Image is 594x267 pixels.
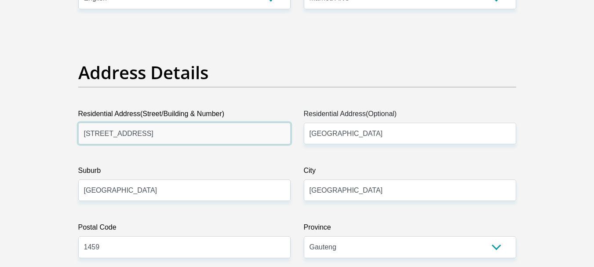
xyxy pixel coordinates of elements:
[304,179,516,201] input: City
[304,109,516,123] label: Residential Address(Optional)
[78,109,291,123] label: Residential Address(Street/Building & Number)
[78,179,291,201] input: Suburb
[78,123,291,144] input: Valid residential address
[304,222,516,236] label: Province
[78,62,516,83] h2: Address Details
[304,165,516,179] label: City
[304,123,516,144] input: Address line 2 (Optional)
[78,236,291,258] input: Postal Code
[78,222,291,236] label: Postal Code
[78,165,291,179] label: Suburb
[304,236,516,258] select: Please Select a Province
